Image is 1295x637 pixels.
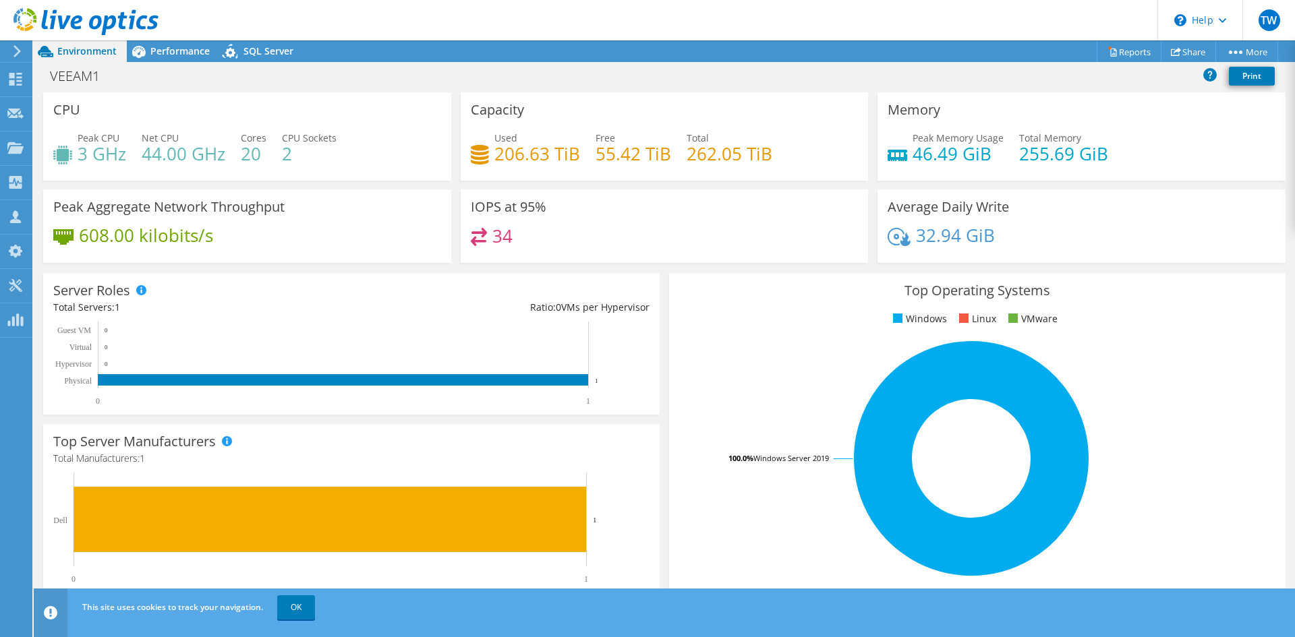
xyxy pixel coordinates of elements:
span: 1 [115,301,120,313]
h4: Total Manufacturers: [53,451,650,466]
h4: 20 [241,146,266,161]
span: TW [1259,9,1280,31]
span: Net CPU [142,131,179,144]
h3: IOPS at 95% [471,200,546,214]
a: OK [277,595,315,619]
li: VMware [1005,311,1058,326]
text: 1 [595,377,598,384]
h3: Peak Aggregate Network Throughput [53,200,285,214]
text: Virtual [69,342,92,352]
text: 1 [593,516,597,524]
h4: 32.94 GiB [916,228,995,243]
tspan: Windows Server 2019 [753,453,829,463]
h4: 255.69 GiB [1019,146,1108,161]
span: Total [687,131,709,144]
text: Guest VM [57,326,91,335]
span: 1 [140,452,145,464]
h3: Top Server Manufacturers [53,434,216,449]
text: 1 [584,574,588,584]
text: 0 [105,361,108,367]
h4: 3 GHz [78,146,126,161]
text: 0 [105,327,108,334]
h4: 262.05 TiB [687,146,772,161]
span: CPU Sockets [282,131,337,144]
span: SQL Server [243,44,293,57]
h1: VEEAM1 [44,69,121,84]
h3: Memory [888,102,940,117]
text: 0 [71,574,76,584]
h4: 55.42 TiB [596,146,671,161]
svg: \n [1174,14,1186,26]
li: Windows [890,311,947,326]
text: 0 [105,344,108,351]
span: Used [494,131,517,144]
h3: Average Daily Write [888,200,1009,214]
text: Dell [53,516,67,525]
span: Peak CPU [78,131,119,144]
text: Physical [64,376,92,386]
span: Total Memory [1019,131,1081,144]
text: Hypervisor [55,359,92,369]
a: More [1215,41,1278,62]
h3: Server Roles [53,283,130,298]
a: Reports [1097,41,1161,62]
h4: 44.00 GHz [142,146,225,161]
span: Cores [241,131,266,144]
h3: Top Operating Systems [679,283,1275,298]
tspan: 100.0% [728,453,753,463]
a: Share [1161,41,1216,62]
a: Print [1229,67,1275,86]
div: Ratio: VMs per Hypervisor [351,300,650,315]
span: Peak Memory Usage [913,131,1004,144]
h4: 206.63 TiB [494,146,580,161]
h4: 46.49 GiB [913,146,1004,161]
span: Performance [150,44,210,57]
h4: 608.00 kilobits/s [79,228,213,243]
span: Environment [57,44,117,57]
h3: CPU [53,102,80,117]
h3: Capacity [471,102,524,117]
h4: 2 [282,146,337,161]
span: Free [596,131,615,144]
span: This site uses cookies to track your navigation. [82,601,263,613]
text: 1 [586,396,590,406]
li: Linux [956,311,996,326]
span: 0 [556,301,561,313]
text: 0 [96,396,100,406]
div: Total Servers: [53,300,351,315]
h4: 34 [492,229,513,243]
